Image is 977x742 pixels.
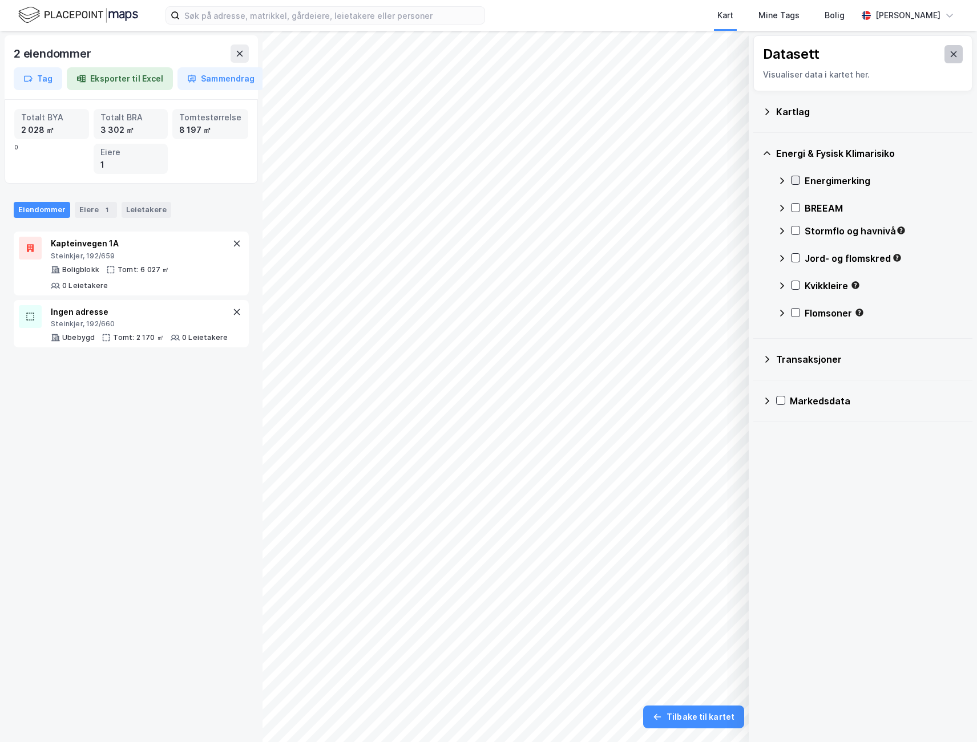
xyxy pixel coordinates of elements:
div: Tomt: 6 027 ㎡ [118,265,169,274]
button: Tilbake til kartet [643,705,744,728]
input: Søk på adresse, matrikkel, gårdeiere, leietakere eller personer [180,7,485,24]
div: Steinkjer, 192/660 [51,319,228,329]
div: 3 302 ㎡ [100,124,162,136]
div: Tooltip anchor [892,253,902,263]
div: Eiendommer [14,202,70,218]
button: Eksporter til Excel [67,67,173,90]
div: Tomt: 2 170 ㎡ [113,333,164,342]
div: Ubebygd [62,333,95,342]
div: Tooltip anchor [850,280,861,290]
div: Totalt BRA [100,111,162,124]
div: Bolig [825,9,845,22]
div: Datasett [763,45,819,63]
div: 1 [101,204,112,216]
div: BREEAM [805,201,963,215]
div: Tomtestørrelse [179,111,241,124]
div: 0 Leietakere [182,333,228,342]
div: Energi & Fysisk Klimarisiko [776,147,963,160]
img: logo.f888ab2527a4732fd821a326f86c7f29.svg [18,5,138,25]
div: Visualiser data i kartet her. [763,68,963,82]
div: 2 eiendommer [14,44,94,63]
div: Boligblokk [62,265,99,274]
div: Ingen adresse [51,305,228,319]
div: Kvikkleire [805,279,963,293]
div: 0 [14,109,248,174]
div: Kartlag [776,105,963,119]
div: Eiere [100,146,162,159]
div: Tooltip anchor [896,225,906,236]
div: Stormflo og havnivå [805,224,963,238]
div: Tooltip anchor [854,307,865,318]
div: Kontrollprogram for chat [920,687,977,742]
div: Totalt BYA [21,111,82,124]
div: 2 028 ㎡ [21,124,82,136]
iframe: Chat Widget [920,687,977,742]
div: [PERSON_NAME] [875,9,940,22]
div: 0 Leietakere [62,281,108,290]
div: Eiere [75,202,117,218]
div: 1 [100,159,162,171]
div: 8 197 ㎡ [179,124,241,136]
div: Leietakere [122,202,171,218]
div: Kart [717,9,733,22]
div: Mine Tags [758,9,800,22]
button: Sammendrag [177,67,264,90]
div: Transaksjoner [776,352,963,366]
div: Markedsdata [790,394,963,408]
button: Tag [14,67,62,90]
div: Flomsoner [805,306,963,320]
div: Kapteinvegen 1A [51,237,230,250]
div: Jord- og flomskred [805,252,963,265]
div: Energimerking [805,174,963,188]
div: Steinkjer, 192/659 [51,252,230,261]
